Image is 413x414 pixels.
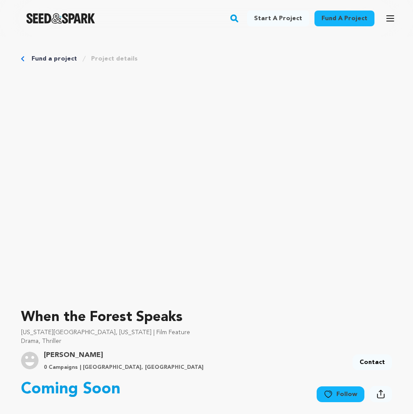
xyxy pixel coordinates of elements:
[44,350,204,360] a: Goto Brayden Bowden profile
[91,54,138,63] a: Project details
[21,337,392,346] p: Drama, Thriller
[21,352,39,369] img: user.png
[32,54,77,63] a: Fund a project
[26,13,95,24] img: Seed&Spark Logo Dark Mode
[44,364,204,371] p: 0 Campaigns | [GEOGRAPHIC_DATA], [GEOGRAPHIC_DATA]
[317,386,364,402] a: Follow
[21,54,392,63] div: Breadcrumb
[314,11,374,26] a: Fund a project
[26,13,95,24] a: Seed&Spark Homepage
[21,328,392,337] p: [US_STATE][GEOGRAPHIC_DATA], [US_STATE] | Film Feature
[247,11,309,26] a: Start a project
[21,381,120,398] p: Coming Soon
[353,354,392,370] a: Contact
[21,307,392,328] p: When the Forest Speaks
